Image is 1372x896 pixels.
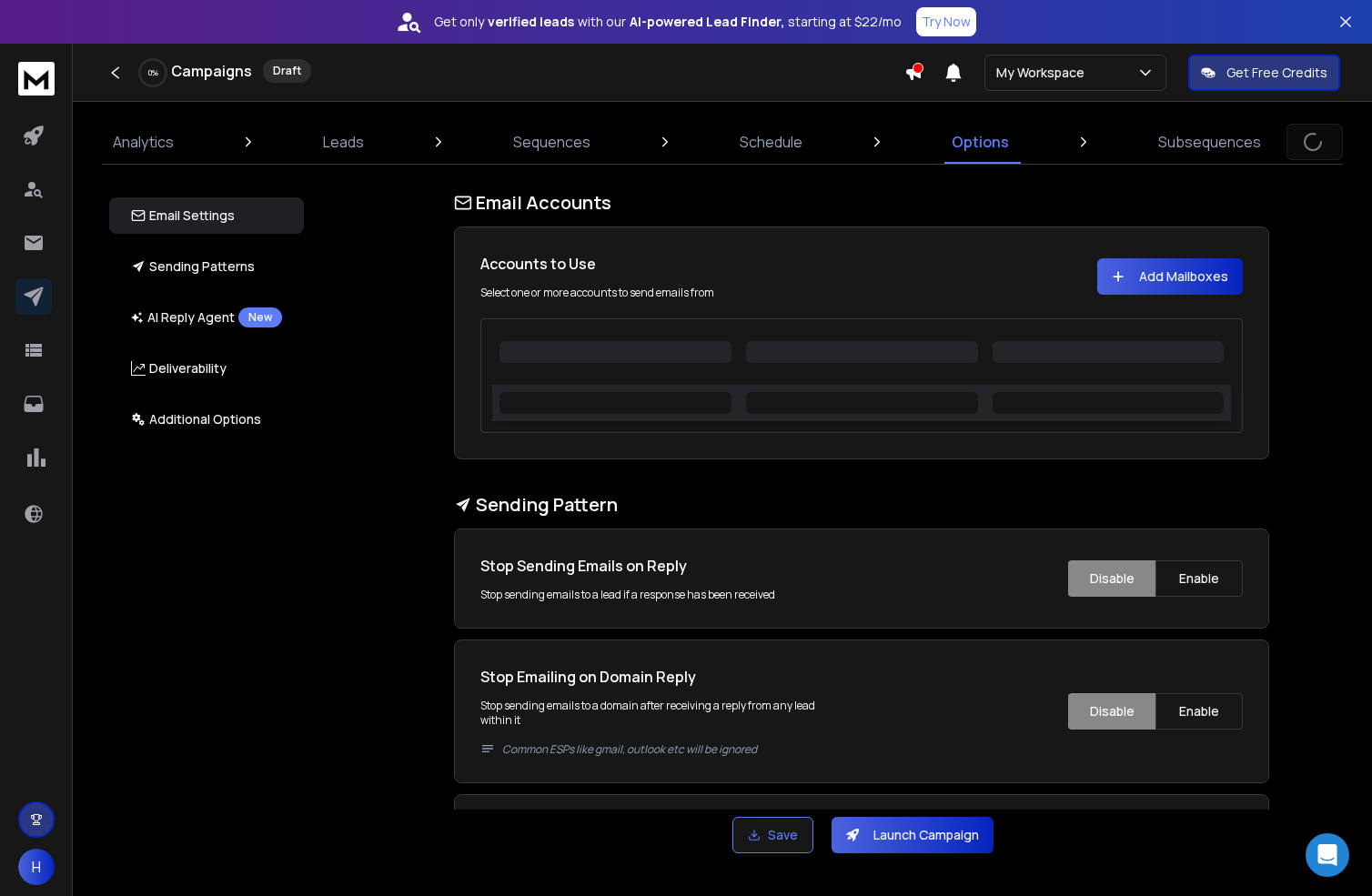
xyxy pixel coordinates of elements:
[263,59,311,83] div: Draft
[323,131,364,153] p: Leads
[109,197,304,234] button: Email Settings
[113,131,174,153] p: Analytics
[1306,833,1349,877] div: Open Intercom Messenger
[1226,64,1327,82] p: Get Free Credits
[18,62,55,96] img: logo
[630,13,784,31] strong: AI-powered Lead Finder,
[502,120,601,164] a: Sequences
[131,206,235,225] p: Email Settings
[729,120,813,164] a: Schedule
[996,64,1092,82] p: My Workspace
[171,60,252,82] h1: Campaigns
[488,13,574,31] strong: verified leads
[916,7,976,36] button: Try Now
[148,67,158,78] p: 0 %
[513,131,590,153] p: Sequences
[941,120,1020,164] a: Options
[1188,55,1340,91] button: Get Free Credits
[18,849,55,885] button: H
[740,131,802,153] p: Schedule
[952,131,1009,153] p: Options
[312,120,375,164] a: Leads
[1158,131,1261,153] p: Subsequences
[922,13,971,31] p: Try Now
[102,120,185,164] a: Analytics
[434,13,902,31] p: Get only with our starting at $22/mo
[454,190,1269,216] h1: Email Accounts
[1147,120,1272,164] a: Subsequences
